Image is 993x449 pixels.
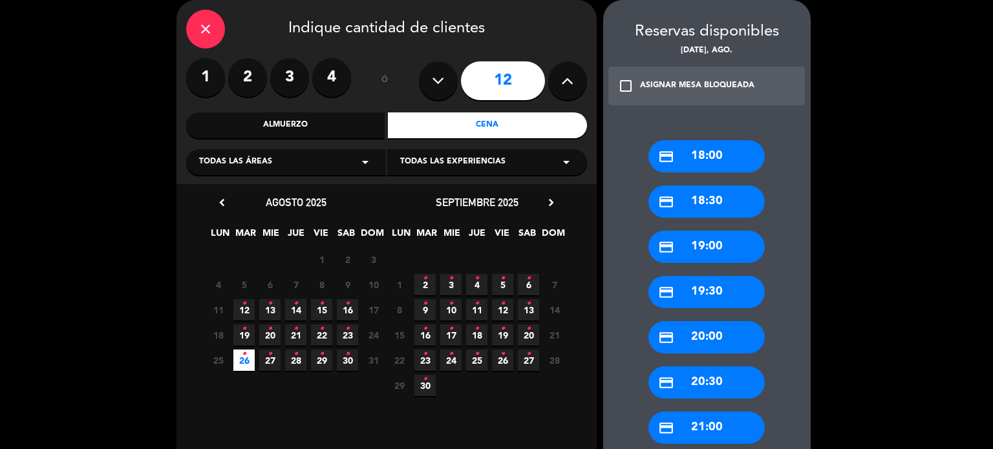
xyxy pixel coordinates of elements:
[285,324,306,346] span: 21
[658,329,674,346] i: credit_card
[311,324,332,346] span: 22
[526,318,531,339] i: •
[518,350,539,371] span: 27
[618,78,634,94] i: check_box_outline_blank
[423,344,427,364] i: •
[233,299,255,320] span: 12
[400,156,506,169] span: Todas las experiencias
[466,225,487,247] span: JUE
[500,268,505,289] i: •
[423,293,427,314] i: •
[311,249,332,270] span: 1
[242,318,246,339] i: •
[389,324,410,346] span: 15
[449,318,453,339] i: •
[270,58,309,97] label: 3
[345,344,350,364] i: •
[648,321,765,353] div: 20:00
[285,225,306,247] span: JUE
[526,293,531,314] i: •
[294,318,298,339] i: •
[208,299,229,320] span: 11
[198,21,213,37] i: close
[658,284,674,300] i: credit_card
[242,344,246,364] i: •
[648,231,765,263] div: 19:00
[658,194,674,210] i: credit_card
[209,225,231,247] span: LUN
[500,293,505,314] i: •
[475,318,479,339] i: •
[311,274,332,295] span: 8
[285,350,306,371] span: 28
[233,350,255,371] span: 26
[233,324,255,346] span: 19
[423,268,427,289] i: •
[199,156,272,169] span: Todas las áreas
[388,112,587,138] div: Cena
[312,58,351,97] label: 4
[337,350,358,371] span: 30
[658,375,674,391] i: credit_card
[215,196,229,209] i: chevron_left
[259,299,281,320] span: 13
[449,293,453,314] i: •
[440,350,462,371] span: 24
[242,293,246,314] i: •
[492,350,513,371] span: 26
[285,274,306,295] span: 7
[500,318,505,339] i: •
[311,350,332,371] span: 29
[559,154,574,170] i: arrow_drop_down
[259,350,281,371] span: 27
[389,375,410,396] span: 29
[363,350,384,371] span: 31
[416,225,437,247] span: MAR
[361,225,382,247] span: DOM
[544,350,565,371] span: 28
[603,45,811,57] div: [DATE], ago.
[517,225,538,247] span: SAB
[648,185,765,218] div: 18:30
[492,274,513,295] span: 5
[337,299,358,320] span: 16
[337,324,358,346] span: 23
[268,344,272,364] i: •
[294,293,298,314] i: •
[475,344,479,364] i: •
[526,344,531,364] i: •
[364,58,406,103] div: ó
[658,239,674,255] i: credit_card
[500,344,505,364] i: •
[389,299,410,320] span: 8
[336,225,357,247] span: SAB
[414,350,436,371] span: 23
[363,249,384,270] span: 3
[544,299,565,320] span: 14
[259,324,281,346] span: 20
[440,324,462,346] span: 17
[319,344,324,364] i: •
[423,369,427,390] i: •
[466,299,487,320] span: 11
[544,324,565,346] span: 21
[640,79,754,92] div: ASIGNAR MESA BLOQUEADA
[518,274,539,295] span: 6
[260,225,281,247] span: MIE
[466,274,487,295] span: 4
[423,318,427,339] i: •
[449,268,453,289] i: •
[466,324,487,346] span: 18
[208,274,229,295] span: 4
[294,344,298,364] i: •
[337,274,358,295] span: 9
[648,412,765,444] div: 21:00
[285,299,306,320] span: 14
[449,344,453,364] i: •
[363,324,384,346] span: 24
[491,225,513,247] span: VIE
[358,154,373,170] i: arrow_drop_down
[363,299,384,320] span: 17
[186,112,385,138] div: Almuerzo
[440,299,462,320] span: 10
